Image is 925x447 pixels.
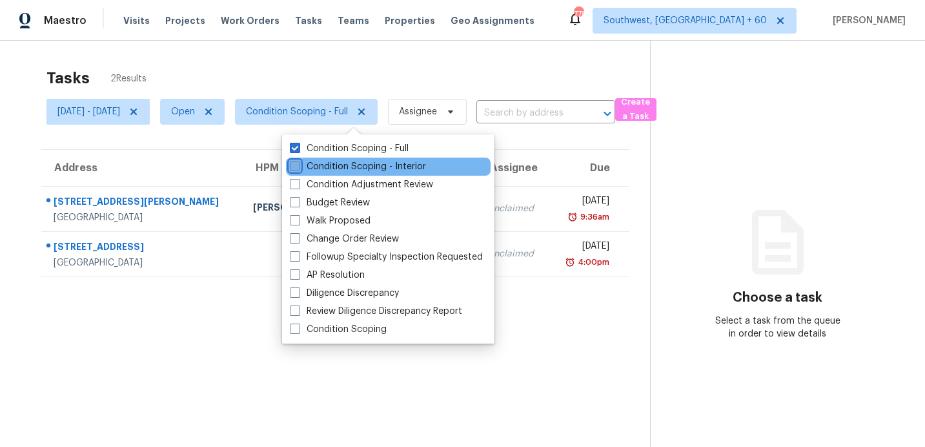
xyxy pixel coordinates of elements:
[290,323,387,336] label: Condition Scoping
[560,194,610,211] div: [DATE]
[290,214,371,227] label: Walk Proposed
[123,14,150,27] span: Visits
[487,202,539,215] div: Unclaimed
[399,105,437,118] span: Assignee
[57,105,120,118] span: [DATE] - [DATE]
[41,150,243,186] th: Address
[828,14,906,27] span: [PERSON_NAME]
[385,14,435,27] span: Properties
[567,211,578,224] img: Overdue Alarm Icon
[290,233,399,245] label: Change Order Review
[290,178,433,191] label: Condition Adjustment Review
[451,14,534,27] span: Geo Assignments
[290,287,399,300] label: Diligence Discrepancy
[574,8,583,21] div: 778
[171,105,195,118] span: Open
[476,103,579,123] input: Search by address
[54,211,232,224] div: [GEOGRAPHIC_DATA]
[243,150,345,186] th: HPM
[290,305,462,318] label: Review Diligence Discrepancy Report
[246,105,348,118] span: Condition Scoping - Full
[290,251,483,264] label: Followup Specialty Inspection Requested
[54,240,232,256] div: [STREET_ADDRESS]
[54,256,232,269] div: [GEOGRAPHIC_DATA]
[615,98,656,121] button: Create a Task
[338,14,369,27] span: Teams
[221,14,280,27] span: Work Orders
[477,150,549,186] th: Assignee
[110,72,147,85] span: 2 Results
[290,269,365,282] label: AP Resolution
[598,105,616,123] button: Open
[622,95,650,125] span: Create a Task
[290,160,426,173] label: Condition Scoping - Interior
[604,14,767,27] span: Southwest, [GEOGRAPHIC_DATA] + 60
[44,14,86,27] span: Maestro
[733,291,822,304] h3: Choose a task
[487,247,539,260] div: Unclaimed
[549,150,630,186] th: Due
[290,142,409,155] label: Condition Scoping - Full
[290,196,370,209] label: Budget Review
[165,14,205,27] span: Projects
[295,16,322,25] span: Tasks
[560,240,610,256] div: [DATE]
[715,315,841,340] div: Select a task from the queue in order to view details
[54,195,232,211] div: [STREET_ADDRESS][PERSON_NAME]
[578,211,609,224] div: 9:36am
[565,256,575,269] img: Overdue Alarm Icon
[253,201,335,217] div: [PERSON_NAME]
[46,72,90,85] h2: Tasks
[575,256,609,269] div: 4:00pm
